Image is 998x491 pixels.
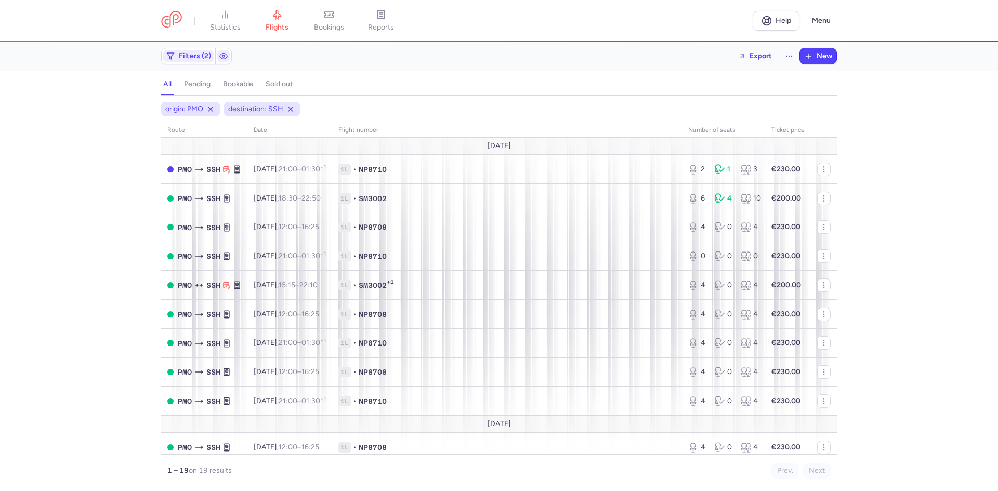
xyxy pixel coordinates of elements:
[338,309,351,320] span: 1L
[338,222,351,232] span: 1L
[301,251,326,260] time: 01:30
[688,396,706,406] div: 4
[353,442,357,453] span: •
[206,250,220,262] span: SSH
[279,222,319,231] span: –
[353,164,357,175] span: •
[715,164,733,175] div: 1
[320,164,326,170] sup: +1
[254,165,326,174] span: [DATE],
[266,23,288,32] span: flights
[353,338,357,348] span: •
[715,193,733,204] div: 4
[741,338,759,348] div: 4
[359,280,387,290] span: SM3002
[338,164,351,175] span: 1L
[715,338,733,348] div: 0
[741,396,759,406] div: 4
[206,280,220,291] span: SSH
[279,338,297,347] time: 21:00
[178,222,192,233] span: PMO
[301,222,319,231] time: 16:25
[359,193,387,204] span: SM3002
[771,281,801,289] strong: €200.00
[771,463,799,479] button: Prev.
[254,443,319,452] span: [DATE],
[338,442,351,453] span: 1L
[279,367,297,376] time: 12:00
[387,278,394,289] span: +1
[715,222,733,232] div: 0
[771,396,800,405] strong: €230.00
[167,466,189,475] strong: 1 – 19
[223,79,253,89] h4: bookable
[206,366,220,378] span: SSH
[161,123,247,138] th: route
[803,463,831,479] button: Next
[206,338,220,349] span: SSH
[254,222,319,231] span: [DATE],
[715,251,733,261] div: 0
[359,164,387,175] span: NP8710
[279,443,319,452] span: –
[353,251,357,261] span: •
[254,251,326,260] span: [DATE],
[715,367,733,377] div: 0
[301,165,326,174] time: 01:30
[715,280,733,290] div: 0
[162,48,215,64] button: Filters (2)
[688,442,706,453] div: 4
[178,280,192,291] span: PMO
[338,338,351,348] span: 1L
[741,280,759,290] div: 4
[206,309,220,320] span: SSH
[359,309,387,320] span: NP8708
[741,193,759,204] div: 10
[353,367,357,377] span: •
[332,123,682,138] th: Flight number
[301,310,319,319] time: 16:25
[359,338,387,348] span: NP8710
[301,338,326,347] time: 01:30
[771,367,800,376] strong: €230.00
[715,442,733,453] div: 0
[688,222,706,232] div: 4
[206,222,220,233] span: SSH
[741,442,759,453] div: 4
[303,9,355,32] a: bookings
[279,194,297,203] time: 18:30
[359,442,387,453] span: NP8708
[776,17,791,24] span: Help
[359,367,387,377] span: NP8708
[251,9,303,32] a: flights
[741,367,759,377] div: 4
[771,222,800,231] strong: €230.00
[279,396,297,405] time: 21:00
[266,79,293,89] h4: sold out
[320,250,326,257] sup: +1
[355,9,407,32] a: reports
[753,11,799,31] a: Help
[338,193,351,204] span: 1L
[338,280,351,290] span: 1L
[353,396,357,406] span: •
[771,443,800,452] strong: €230.00
[299,281,318,289] time: 22:10
[178,250,192,262] span: PMO
[320,395,326,402] sup: +1
[279,367,319,376] span: –
[228,104,283,114] span: destination: SSH
[688,193,706,204] div: 6
[368,23,394,32] span: reports
[206,395,220,407] span: SSH
[338,367,351,377] span: 1L
[189,466,232,475] span: on 19 results
[178,164,192,175] span: PMO
[184,79,211,89] h4: pending
[178,366,192,378] span: PMO
[688,251,706,261] div: 0
[301,194,321,203] time: 22:50
[163,79,172,89] h4: all
[320,337,326,344] sup: +1
[688,164,706,175] div: 2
